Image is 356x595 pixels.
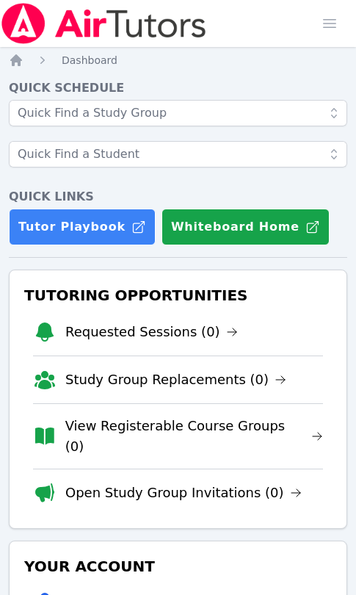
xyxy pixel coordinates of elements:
h3: Tutoring Opportunities [21,282,335,309]
nav: Breadcrumb [9,53,347,68]
input: Quick Find a Student [9,141,347,167]
a: Dashboard [62,53,117,68]
span: Dashboard [62,54,117,66]
a: Open Study Group Invitations (0) [65,483,302,503]
input: Quick Find a Study Group [9,100,347,126]
a: Study Group Replacements (0) [65,369,286,390]
h4: Quick Links [9,188,347,206]
a: Tutor Playbook [9,209,156,245]
h3: Your Account [21,553,335,580]
a: View Registerable Course Groups (0) [65,416,323,457]
h4: Quick Schedule [9,79,347,97]
button: Whiteboard Home [161,209,330,245]
a: Requested Sessions (0) [65,322,238,342]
